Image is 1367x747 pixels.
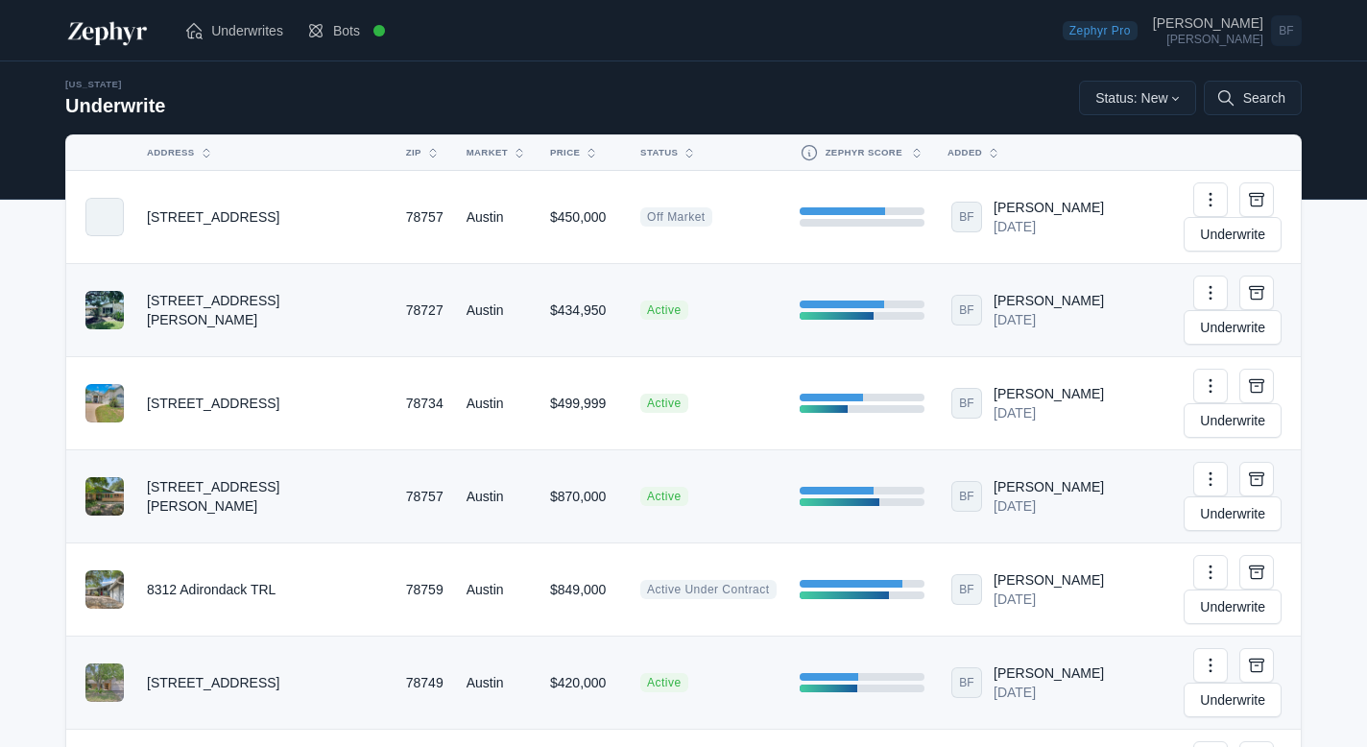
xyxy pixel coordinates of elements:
td: $849,000 [539,543,629,637]
span: Active [640,673,688,692]
td: [STREET_ADDRESS][PERSON_NAME] [135,450,395,543]
a: Bots [295,4,410,58]
td: $434,950 [539,264,629,357]
span: Zephyr Pro [1063,21,1138,40]
td: 78734 [395,357,455,450]
button: Status [629,137,764,168]
div: [PERSON_NAME] [994,384,1104,403]
span: BF [951,295,982,325]
div: [PERSON_NAME] [1153,16,1263,30]
td: 8312 Adirondack TRL [135,543,395,637]
a: Underwrite [1184,310,1282,345]
button: Added [936,137,1092,168]
span: Off Market [640,207,712,227]
div: [DATE] [994,496,1104,516]
a: Underwrite [1184,403,1282,438]
svg: Zephyr Score [800,143,819,162]
span: Active [640,301,688,320]
td: Austin [455,357,539,450]
button: Archive [1239,555,1274,590]
td: Austin [455,543,539,637]
span: BF [951,202,982,232]
button: Archive [1239,276,1274,310]
td: Austin [455,450,539,543]
td: $499,999 [539,357,629,450]
button: Search [1204,81,1302,115]
span: Active Under Contract [640,580,776,599]
span: BF [951,481,982,512]
div: [PERSON_NAME] [994,663,1104,683]
span: BF [951,574,982,605]
img: Zephyr Logo [65,15,150,46]
a: Underwrites [173,12,295,50]
button: Market [455,137,516,168]
a: Open user menu [1153,12,1302,50]
span: BF [951,388,982,419]
button: Archive [1239,648,1274,683]
div: [PERSON_NAME] [994,198,1104,217]
div: [PERSON_NAME] [994,570,1104,590]
td: Austin [455,264,539,357]
div: [DATE] [994,403,1104,422]
h2: Underwrite [65,92,165,119]
div: [DATE] [994,683,1104,702]
button: Address [135,137,372,168]
td: [STREET_ADDRESS] [135,171,395,264]
td: $450,000 [539,171,629,264]
td: $420,000 [539,637,629,730]
a: Underwrite [1184,496,1282,531]
div: [DATE] [994,217,1104,236]
span: Active [640,487,688,506]
td: [STREET_ADDRESS] [135,637,395,730]
td: Austin [455,171,539,264]
span: BF [1271,15,1302,46]
span: BF [951,667,982,698]
button: Archive [1239,462,1274,496]
td: [STREET_ADDRESS] [135,357,395,450]
div: [PERSON_NAME] [994,477,1104,496]
td: [STREET_ADDRESS][PERSON_NAME] [135,264,395,357]
div: [PERSON_NAME] [1153,34,1263,45]
button: Status: New [1079,81,1196,115]
div: [DATE] [994,590,1104,609]
td: $870,000 [539,450,629,543]
button: Zephyr Score Zephyr Score [788,135,913,170]
td: Austin [455,637,539,730]
button: Zip [395,137,432,168]
td: 78749 [395,637,455,730]
span: Bots [333,21,360,40]
button: Archive [1239,182,1274,217]
span: Active [640,394,688,413]
a: Underwrite [1184,683,1282,717]
td: 78727 [395,264,455,357]
a: Underwrite [1184,217,1282,252]
a: Underwrite [1184,590,1282,624]
span: Underwrites [211,21,283,40]
td: 78757 [395,171,455,264]
td: 78757 [395,450,455,543]
button: Price [539,137,606,168]
div: [DATE] [994,310,1104,329]
span: Zephyr Score [826,145,902,160]
div: [US_STATE] [65,77,165,92]
td: 78759 [395,543,455,637]
div: [PERSON_NAME] [994,291,1104,310]
button: Archive [1239,369,1274,403]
